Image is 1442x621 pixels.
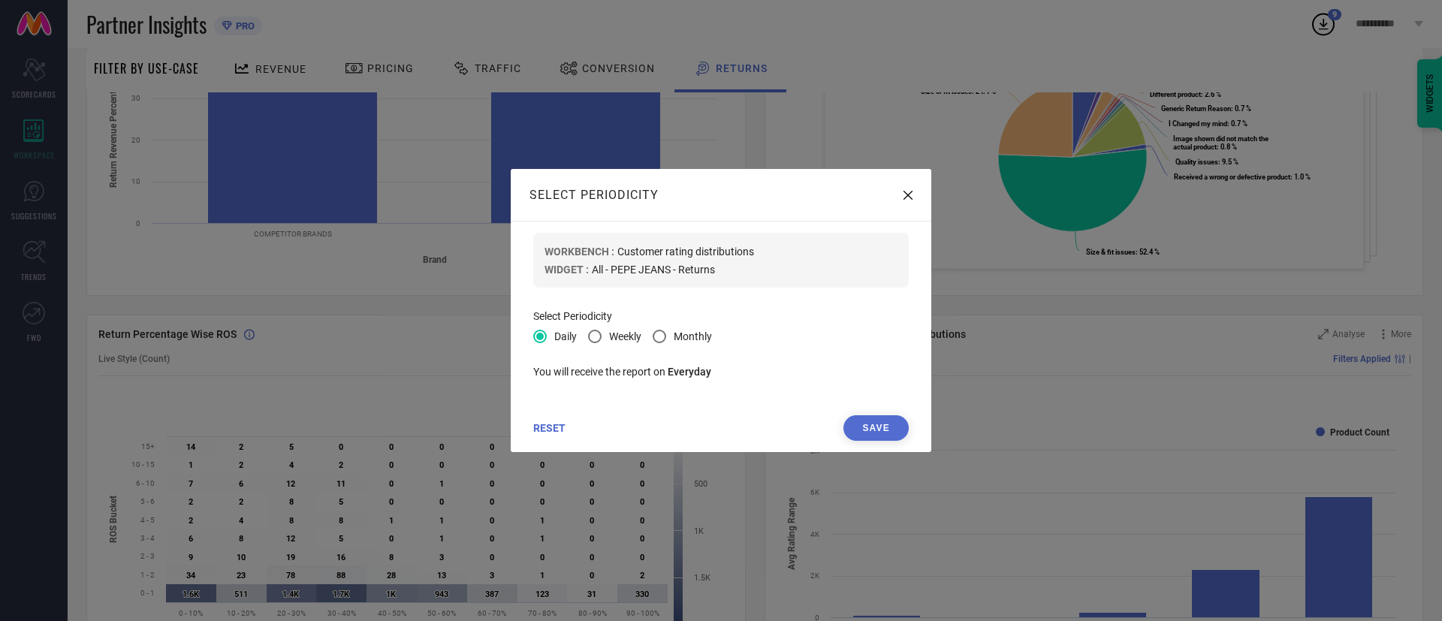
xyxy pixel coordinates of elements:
span: Everyday [668,366,711,378]
h1: SELECT PERIODICITY [529,188,659,202]
span: Daily [554,330,577,342]
span: Monthly [674,330,712,342]
span: WORKBENCH : [545,246,614,258]
span: RESET [533,422,566,434]
span: Customer rating distributions [617,246,754,258]
button: Save [843,415,909,441]
div: You will receive the report on [533,366,909,378]
span: Weekly [609,330,641,342]
span: All - PEPE JEANS - Returns [592,264,715,276]
div: Select Periodicity [533,310,909,322]
span: WIDGET : [545,264,589,276]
